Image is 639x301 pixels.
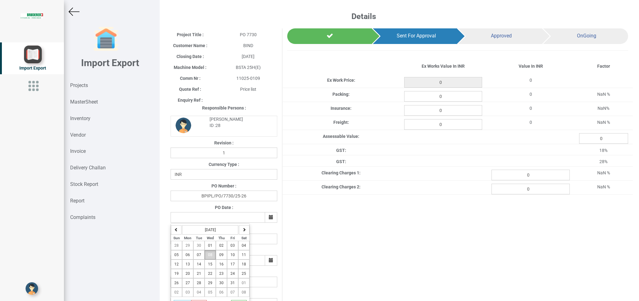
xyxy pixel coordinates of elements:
span: 06 [186,253,190,257]
button: 08 [205,250,216,260]
span: 12 [174,262,179,266]
img: DP [176,118,191,133]
span: 17 [230,262,235,266]
label: Machine Model : [174,64,206,70]
small: Monday [184,236,191,240]
button: 04 [193,288,205,297]
button: 03 [182,288,193,297]
button: 30 [193,241,205,250]
button: 03 [227,241,238,250]
button: 22 [205,269,216,278]
button: 07 [193,250,205,260]
div: [PERSON_NAME] ID : [205,116,273,129]
button: 24 [227,269,238,278]
button: 05 [205,288,216,297]
button: 28 [171,241,182,250]
label: Freight: [333,119,349,125]
label: Ex Work Price: [327,77,355,83]
span: 02 [174,290,179,294]
span: 01 [208,243,212,248]
label: Comm Nr : [180,75,201,81]
label: Customer Name : [173,42,207,49]
span: NaN % [597,184,610,189]
span: 25 [242,271,246,276]
label: Revision : [214,140,234,146]
small: Wednesday [207,236,214,240]
label: Responsible Persons : [202,105,246,111]
span: 29 [186,243,190,248]
span: 19 [174,271,179,276]
small: Saturday [241,236,247,240]
label: PO Date : [215,204,233,211]
button: 04 [238,241,249,250]
button: 17 [227,260,238,269]
span: 22 [208,271,212,276]
button: 14 [193,260,205,269]
span: 24 [230,271,235,276]
label: Enquiry Ref : [178,97,203,103]
button: 15 [205,260,216,269]
span: Import Export [19,66,46,70]
span: NaN % [597,92,610,97]
span: 03 [186,290,190,294]
label: Clearing Charges 1: [322,170,361,176]
button: 23 [216,269,227,278]
span: 0 [530,92,532,97]
label: Value In INR [519,63,543,69]
strong: Complaints [70,214,95,220]
span: 07 [197,253,201,257]
label: Closing Date : [177,53,204,60]
span: 28 [197,281,201,285]
label: Assessable Value: [323,133,359,139]
label: Currency Type : [209,161,239,167]
span: 0 [530,78,532,83]
span: 07 [230,290,235,294]
button: 29 [205,278,216,288]
button: 01 [238,278,249,288]
button: 21 [193,269,205,278]
span: 05 [174,253,179,257]
label: GST: [336,158,346,165]
span: 27 [186,281,190,285]
button: 20 [182,269,193,278]
label: Project Title : [177,32,204,38]
button: 31 [227,278,238,288]
button: 02 [171,288,182,297]
span: PO 7730 [240,32,257,37]
label: Insurance: [331,105,351,111]
button: 26 [171,278,182,288]
button: 11 [238,250,249,260]
span: 09 [219,253,224,257]
strong: Stock Report [70,181,98,187]
strong: Report [70,198,85,204]
button: 09 [216,250,227,260]
strong: Inventory [70,115,90,121]
span: NaN % [597,170,610,175]
span: OnGoing [577,33,596,39]
button: 02 [216,241,227,250]
span: 0 [530,120,532,125]
strong: MasterSheet [70,99,98,105]
label: Packing: [332,91,350,97]
button: 12 [171,260,182,269]
span: 08 [208,253,212,257]
button: 08 [238,288,249,297]
span: 18% [599,148,608,153]
b: Details [351,12,376,21]
label: PO Number : [211,183,236,189]
strong: Delivery Challan [70,165,106,171]
span: 13 [186,262,190,266]
button: 18 [238,260,249,269]
span: 18 [242,262,246,266]
span: 01 [242,281,246,285]
button: 27 [182,278,193,288]
span: 10 [230,253,235,257]
span: 28 [174,243,179,248]
span: 29 [208,281,212,285]
label: Ex Works Value In INR [422,63,465,69]
button: 19 [171,269,182,278]
small: Thursday [218,236,225,240]
span: BIND [243,43,253,48]
strong: Vendor [70,132,86,138]
span: Approved [491,33,512,39]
